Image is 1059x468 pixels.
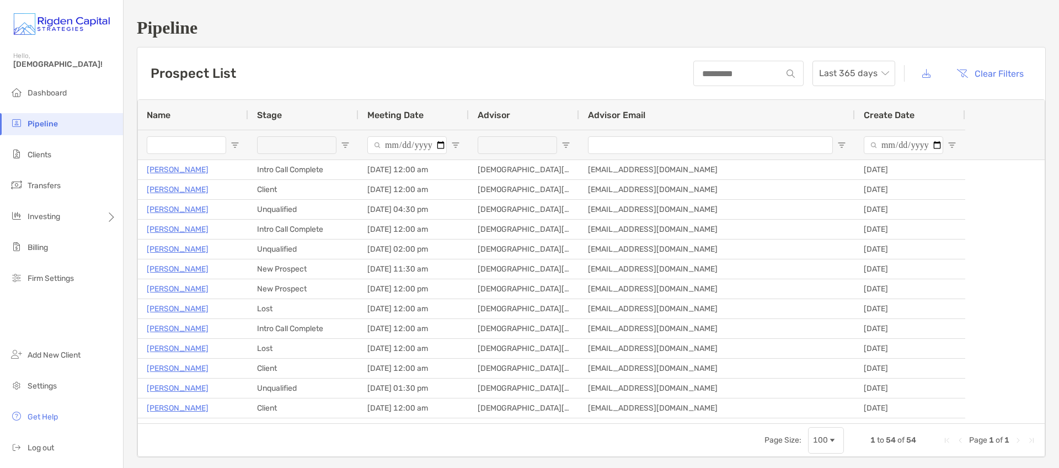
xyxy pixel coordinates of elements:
button: Open Filter Menu [837,141,846,150]
p: [PERSON_NAME] [147,163,208,177]
span: Meeting Date [367,110,424,120]
div: [DATE] 01:30 pm [359,379,469,398]
div: Page Size [808,427,844,454]
input: Advisor Email Filter Input [588,136,833,154]
span: Billing [28,243,48,252]
span: 54 [886,435,896,445]
div: [DATE] [855,259,965,279]
a: [PERSON_NAME] [147,183,208,196]
div: [DATE] 12:00 am [359,319,469,338]
div: [EMAIL_ADDRESS][DOMAIN_NAME] [579,359,855,378]
a: [PERSON_NAME] [147,421,208,435]
div: [DEMOGRAPHIC_DATA][PERSON_NAME], CFP® [469,200,579,219]
input: Name Filter Input [147,136,226,154]
img: transfers icon [10,178,23,192]
div: Intro Call Complete [248,160,359,179]
div: Previous Page [956,436,965,445]
div: [EMAIL_ADDRESS][DOMAIN_NAME] [579,339,855,358]
div: [DATE] [855,200,965,219]
button: Open Filter Menu [341,141,350,150]
div: [EMAIL_ADDRESS][DOMAIN_NAME] [579,259,855,279]
div: Client [248,180,359,199]
img: dashboard icon [10,86,23,99]
div: [DATE] 12:00 pm [359,279,469,299]
a: [PERSON_NAME] [147,282,208,296]
a: [PERSON_NAME] [147,222,208,236]
span: of [897,435,905,445]
span: to [877,435,884,445]
div: Intro Call Complete [248,220,359,239]
span: Clients [28,150,51,159]
div: [DATE] [855,279,965,299]
button: Open Filter Menu [948,141,956,150]
div: [DEMOGRAPHIC_DATA][PERSON_NAME], CFP® [469,299,579,318]
button: Open Filter Menu [231,141,239,150]
span: 1 [989,435,994,445]
div: [DATE] 12:00 am [359,180,469,199]
div: [EMAIL_ADDRESS][DOMAIN_NAME] [579,200,855,219]
img: settings icon [10,379,23,392]
div: [DATE] 12:00 am [359,220,469,239]
div: Client [248,398,359,418]
span: Get Help [28,412,58,422]
span: Investing [28,212,60,221]
button: Open Filter Menu [561,141,570,150]
p: [PERSON_NAME] [147,203,208,216]
div: First Page [943,436,951,445]
div: [EMAIL_ADDRESS][DOMAIN_NAME] [579,180,855,199]
a: [PERSON_NAME] [147,381,208,395]
div: [EMAIL_ADDRESS][DOMAIN_NAME] [579,279,855,299]
p: [PERSON_NAME] [147,242,208,256]
span: of [996,435,1003,445]
img: add_new_client icon [10,348,23,361]
div: [DATE] [855,359,965,378]
button: Clear Filters [948,61,1032,86]
a: [PERSON_NAME] [147,361,208,375]
div: Client [248,359,359,378]
h3: Prospect List [151,66,236,81]
div: [DATE] [855,299,965,318]
span: Pipeline [28,119,58,129]
input: Meeting Date Filter Input [367,136,447,154]
div: [DEMOGRAPHIC_DATA][PERSON_NAME], CFP® [469,418,579,438]
div: [DEMOGRAPHIC_DATA][PERSON_NAME], CFP® [469,240,579,259]
div: [DATE] [855,319,965,338]
h1: Pipeline [137,18,1046,38]
span: Transfers [28,181,61,190]
div: [DATE] 11:30 am [359,259,469,279]
div: [DATE] 12:00 am [359,160,469,179]
div: [DEMOGRAPHIC_DATA][PERSON_NAME], CFP® [469,279,579,299]
div: [DATE] 04:30 pm [359,200,469,219]
div: [DEMOGRAPHIC_DATA][PERSON_NAME], CFP® [469,379,579,398]
div: [DATE] 12:00 am [359,339,469,358]
span: Advisor [478,110,510,120]
input: Create Date Filter Input [864,136,943,154]
div: [DATE] 12:00 am [359,299,469,318]
div: Last Page [1027,436,1036,445]
div: Lost [248,339,359,358]
div: [DATE] 12:00 am [359,398,469,418]
a: [PERSON_NAME] [147,342,208,355]
img: logout icon [10,440,23,454]
div: [DATE] [855,398,965,418]
span: Log out [28,443,54,453]
span: 1 [1004,435,1009,445]
div: [EMAIL_ADDRESS][DOMAIN_NAME] [579,220,855,239]
a: [PERSON_NAME] [147,302,208,316]
span: Dashboard [28,88,67,98]
div: [EMAIL_ADDRESS][DOMAIN_NAME] [579,299,855,318]
div: [EMAIL_ADDRESS][DOMAIN_NAME] [579,240,855,259]
span: Stage [257,110,282,120]
div: Client [248,418,359,438]
div: [DATE] [855,160,965,179]
img: get-help icon [10,410,23,423]
span: Last 365 days [819,61,889,86]
a: [PERSON_NAME] [147,322,208,336]
div: Unqualified [248,240,359,259]
div: [DATE] [855,180,965,199]
div: Page Size: [764,435,801,445]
